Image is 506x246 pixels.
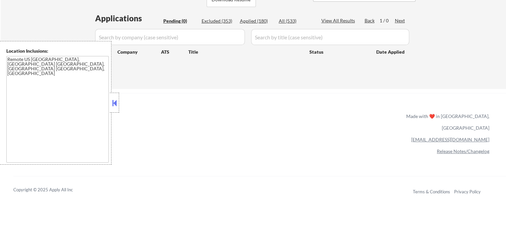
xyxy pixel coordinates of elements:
div: Next [395,17,406,24]
div: All (533) [279,18,312,24]
div: Location Inclusions: [6,48,109,54]
input: Search by title (case sensitive) [251,29,409,45]
div: Applications [95,14,161,22]
div: View All Results [321,17,357,24]
div: Company [117,49,161,55]
div: Pending (0) [163,18,197,24]
div: Status [309,46,367,58]
div: Excluded (353) [202,18,235,24]
a: Terms & Conditions [413,189,450,194]
div: Date Applied [376,49,406,55]
div: ATS [161,49,188,55]
div: Title [188,49,303,55]
div: 1 / 0 [380,17,395,24]
div: Back [365,17,375,24]
a: Release Notes/Changelog [437,148,489,154]
input: Search by company (case sensitive) [95,29,245,45]
div: Copyright © 2025 Apply All Inc [13,187,90,193]
a: Refer & earn free applications 👯‍♀️ [13,120,267,127]
div: Applied (180) [240,18,273,24]
a: [EMAIL_ADDRESS][DOMAIN_NAME] [411,137,489,142]
a: Privacy Policy [454,189,481,194]
div: Made with ❤️ in [GEOGRAPHIC_DATA], [GEOGRAPHIC_DATA] [404,110,489,134]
